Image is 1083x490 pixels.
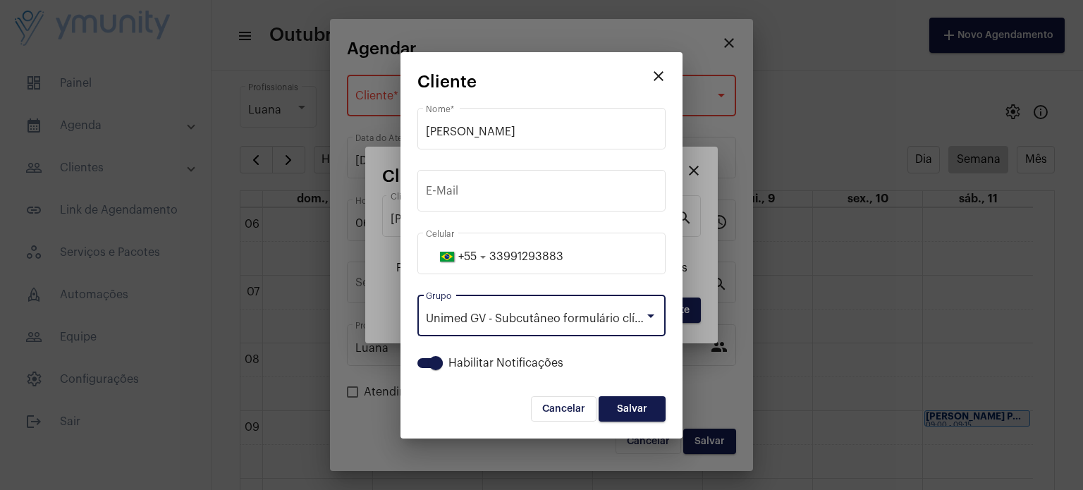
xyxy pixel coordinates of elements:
mat-icon: close [650,68,667,85]
input: 31 99999-1111 [426,250,657,263]
button: Salvar [599,396,666,422]
button: Cancelar [531,396,596,422]
span: Habilitar Notificações [448,355,563,372]
input: E-Mail [426,188,657,200]
span: Cancelar [542,404,585,414]
span: +55 [458,251,477,262]
span: Salvar [617,404,647,414]
span: Cliente [417,73,477,91]
input: Digite o nome [426,125,657,138]
button: +55 [426,239,489,274]
span: Unimed GV - Subcutâneo formulário clínico [426,313,658,324]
